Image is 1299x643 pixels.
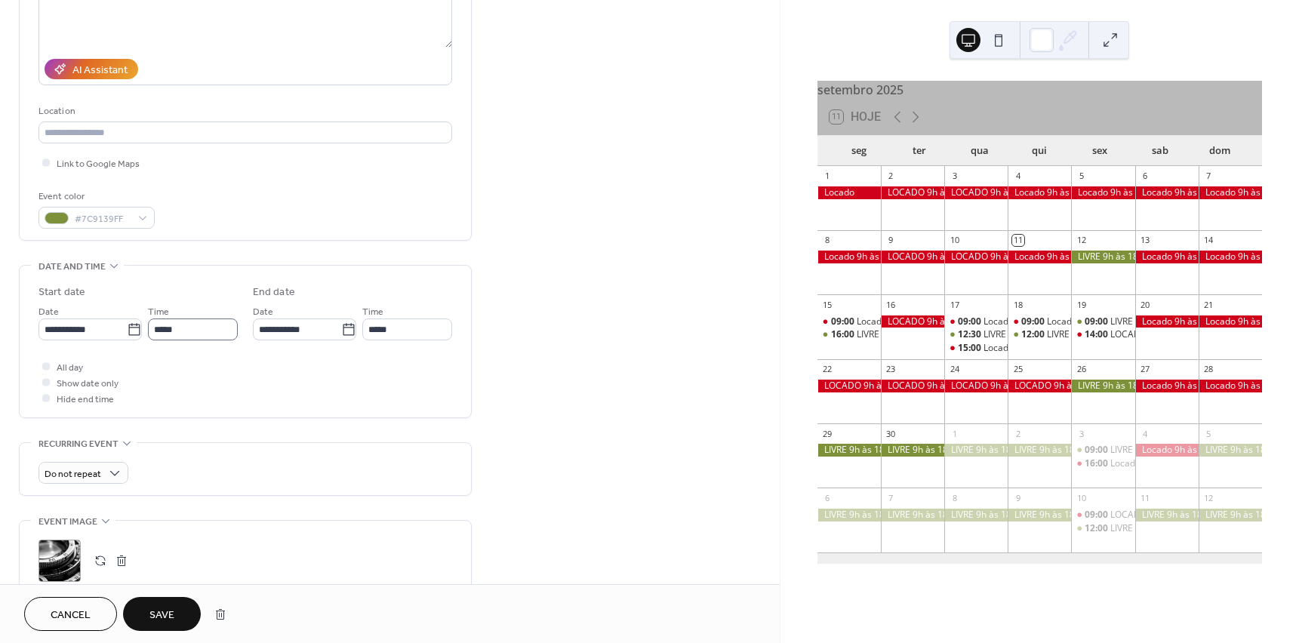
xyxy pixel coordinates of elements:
span: Time [148,304,169,320]
div: qua [950,136,1010,166]
div: 22 [822,364,833,375]
div: 20 [1140,299,1151,310]
div: 3 [1076,428,1087,439]
span: 16:00 [1085,457,1110,470]
div: LIVRE 9h às 18h [1071,380,1134,392]
div: 12 [1076,235,1087,246]
div: Start date [38,285,85,300]
div: LOCADO 9h às 18h [881,186,944,199]
div: Location [38,103,449,119]
div: sex [1070,136,1130,166]
span: Date and time [38,259,106,275]
div: LIVRE 9h às 18h [817,444,881,457]
div: LIVRE 9h às 18h [817,509,881,521]
div: LOCADO 9h às 18h [881,380,944,392]
span: 12:00 [1021,328,1047,341]
div: 3 [949,171,960,182]
div: LIVRE 16h às 18h [857,328,928,341]
div: 11 [1012,235,1024,246]
span: Show date only [57,376,119,392]
div: LOCADO 9h às 12h [1110,509,1190,521]
div: 10 [949,235,960,246]
div: LIVRE 12h às 17h [1071,522,1134,535]
div: Locado 9h às 18h [1135,444,1199,457]
span: Hide end time [57,392,114,408]
div: Locado [817,186,881,199]
span: Link to Google Maps [57,156,140,172]
div: setembro 2025 [817,81,1262,99]
div: LIVRE 9h às 18h [1199,444,1262,457]
div: LIVRE 12h às 17h [1110,522,1181,535]
div: ; [38,540,81,582]
div: 25 [1012,364,1024,375]
div: Locado 9h às 18h [817,251,881,263]
div: LOCADO 9h às 18h [944,251,1008,263]
div: LIVRE 12h às 18h [1008,328,1071,341]
span: Time [362,304,383,320]
div: 2 [1012,428,1024,439]
div: Event color [38,189,152,205]
span: 15:00 [958,342,983,355]
div: LIVRE 9h às 18h [944,444,1008,457]
div: 9 [1012,492,1024,503]
div: End date [253,285,295,300]
div: AI Assistant [72,63,128,78]
div: LOCADO 9h às 18h [1008,380,1071,392]
div: Locado 9h às 18h [1199,315,1262,328]
div: LIVRE 9h às 15h [1110,444,1176,457]
div: LOCADO 14h às 18h [1110,328,1196,341]
span: 12:30 [958,328,983,341]
span: 16:00 [831,328,857,341]
div: LOCADO 9h às 18h [881,251,944,263]
span: 09:00 [958,315,983,328]
div: LIVRE 9h às 18h [944,509,1008,521]
span: Date [253,304,273,320]
span: Save [149,608,174,623]
div: 21 [1203,299,1214,310]
div: LIVRE 9h às 13h [1071,315,1134,328]
div: 12 [1203,492,1214,503]
div: Locado 9h às 18h [1135,186,1199,199]
button: Save [123,597,201,631]
div: 28 [1203,364,1214,375]
div: Locado 9h às 15h [857,315,930,328]
div: 1 [949,428,960,439]
div: LIVRE 12h30 às 14h30 [944,328,1008,341]
div: 4 [1140,428,1151,439]
div: Locado 9h às 18h [1199,251,1262,263]
div: LIVRE 9h às 18h [881,444,944,457]
div: 14 [1203,235,1214,246]
div: 16 [885,299,897,310]
div: 13 [1140,235,1151,246]
span: 09:00 [1085,315,1110,328]
div: 23 [885,364,897,375]
div: Locado 9h às 15h [817,315,881,328]
div: Locado 16h às 18h [1071,457,1134,470]
div: Locado 15h às 17h [983,342,1062,355]
button: Cancel [24,597,117,631]
div: dom [1190,136,1250,166]
div: LOCADO 9h às 12h [1071,509,1134,521]
div: 5 [1076,171,1087,182]
div: 27 [1140,364,1151,375]
div: 9 [885,235,897,246]
div: Locado 9h às 11h [1008,315,1071,328]
div: seg [830,136,890,166]
span: #7C9139FF [75,211,131,227]
div: 24 [949,364,960,375]
div: LOCADO 9h às 18h [944,186,1008,199]
div: LIVRE 9h às 18h [1199,509,1262,521]
div: 6 [1140,171,1151,182]
span: Date [38,304,59,320]
div: LIVRE 9h às 18h [1008,509,1071,521]
div: 7 [1203,171,1214,182]
div: LIVRE 9h às 18h [1135,509,1199,521]
div: 8 [949,492,960,503]
span: 09:00 [831,315,857,328]
span: 09:00 [1021,315,1047,328]
span: 12:00 [1085,522,1110,535]
div: LIVRE 12h30 às 14h30 [983,328,1076,341]
span: Cancel [51,608,91,623]
span: 09:00 [1085,509,1110,521]
span: All day [57,360,83,376]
